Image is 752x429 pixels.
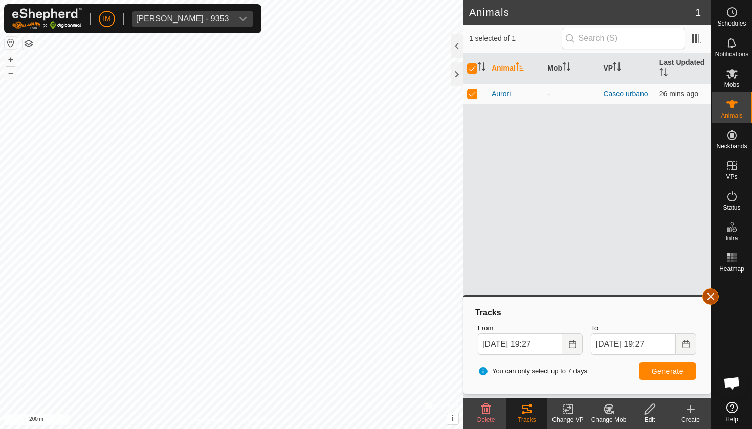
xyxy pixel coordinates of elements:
div: Create [670,415,711,424]
span: Raquel Saenz Blanco - 9353 [132,11,233,27]
div: Change VP [547,415,588,424]
th: Animal [488,53,543,84]
p-sorticon: Activate to sort [516,64,524,72]
span: i [452,414,454,423]
span: Infra [725,235,738,241]
img: Gallagher Logo [12,8,82,29]
p-sorticon: Activate to sort [562,64,570,72]
span: Status [723,205,740,211]
label: To [591,323,696,333]
button: – [5,67,17,79]
a: Casco urbano [603,89,648,98]
a: Help [712,398,752,426]
span: Delete [477,416,495,423]
div: Tracks [506,415,547,424]
button: Map Layers [23,37,35,50]
p-sorticon: Activate to sort [613,64,621,72]
span: Notifications [715,51,748,57]
span: 1 [695,5,701,20]
p-sorticon: Activate to sort [659,70,668,78]
span: Help [725,416,738,422]
span: You can only select up to 7 days [478,366,587,376]
button: Reset Map [5,37,17,49]
div: Chat abierto [717,368,747,398]
th: Mob [543,53,599,84]
button: + [5,54,17,66]
div: [PERSON_NAME] - 9353 [136,15,229,23]
button: Generate [639,362,696,380]
div: - [547,88,595,99]
span: 7 Sep 2025 at 7:01 pm [659,89,698,98]
button: Choose Date [676,333,696,355]
span: Schedules [717,20,746,27]
a: Contact Us [241,416,272,425]
p-sorticon: Activate to sort [477,64,485,72]
button: Choose Date [562,333,583,355]
span: Mobs [724,82,739,88]
span: 1 selected of 1 [469,33,562,44]
div: Tracks [474,307,700,319]
span: Generate [652,367,683,375]
span: IM [103,13,111,24]
a: Privacy Policy [191,416,229,425]
span: Heatmap [719,266,744,272]
th: Last Updated [655,53,711,84]
th: VP [599,53,655,84]
h2: Animals [469,6,695,18]
span: Neckbands [716,143,747,149]
button: i [447,413,458,424]
label: From [478,323,583,333]
span: Aurori [492,88,511,99]
input: Search (S) [562,28,685,49]
div: Change Mob [588,415,629,424]
div: Edit [629,415,670,424]
div: dropdown trigger [233,11,253,27]
span: Animals [721,112,743,119]
span: VPs [726,174,737,180]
